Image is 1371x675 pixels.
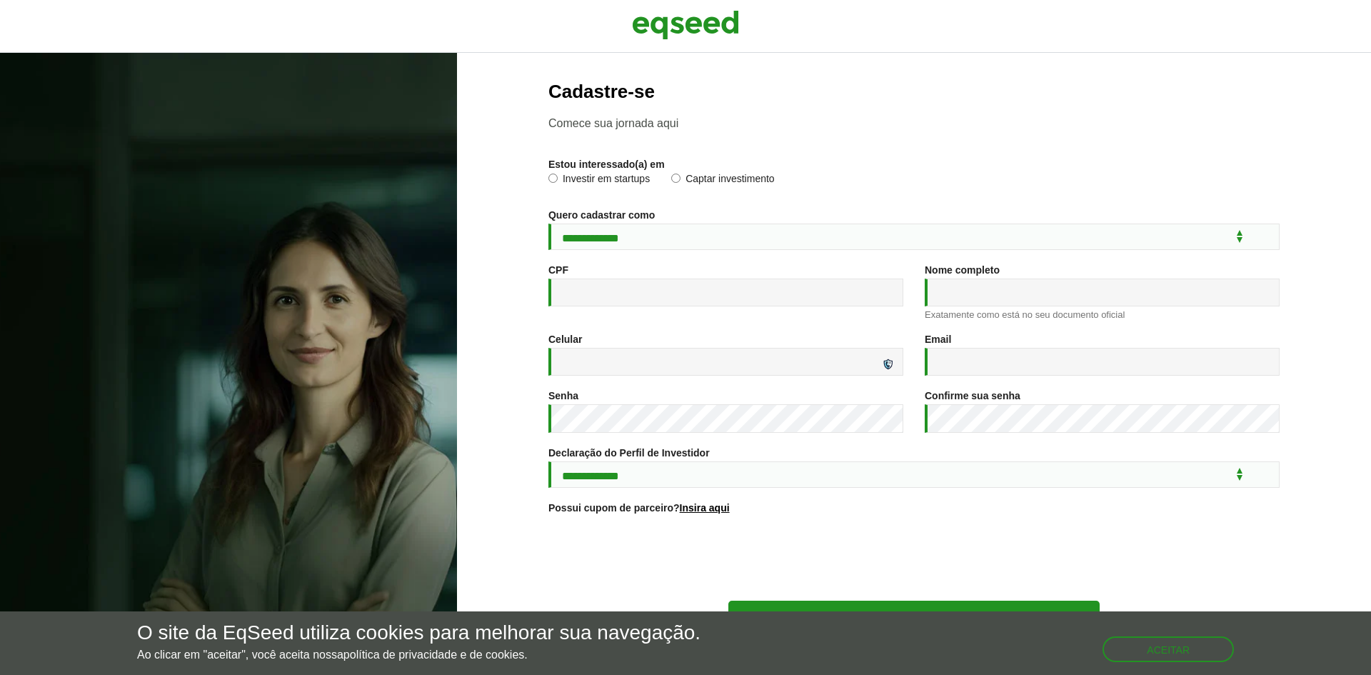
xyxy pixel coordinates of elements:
[632,7,739,43] img: EqSeed Logo
[925,391,1020,401] label: Confirme sua senha
[548,391,578,401] label: Senha
[548,174,650,188] label: Investir em startups
[805,531,1023,586] iframe: reCAPTCHA
[1103,636,1234,662] button: Aceitar
[548,116,1280,130] p: Comece sua jornada aqui
[548,265,568,275] label: CPF
[137,648,700,661] p: Ao clicar em "aceitar", você aceita nossa .
[925,334,951,344] label: Email
[343,649,525,661] a: política de privacidade e de cookies
[548,159,665,169] label: Estou interessado(a) em
[671,174,681,183] input: Captar investimento
[548,174,558,183] input: Investir em startups
[548,210,655,220] label: Quero cadastrar como
[925,265,1000,275] label: Nome completo
[925,310,1280,319] div: Exatamente como está no seu documento oficial
[548,334,582,344] label: Celular
[548,448,710,458] label: Declaração do Perfil de Investidor
[728,601,1100,631] button: Cadastre-se
[548,81,1280,102] h2: Cadastre-se
[548,503,730,513] label: Possui cupom de parceiro?
[680,503,730,513] a: Insira aqui
[671,174,775,188] label: Captar investimento
[137,622,700,644] h5: O site da EqSeed utiliza cookies para melhorar sua navegação.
